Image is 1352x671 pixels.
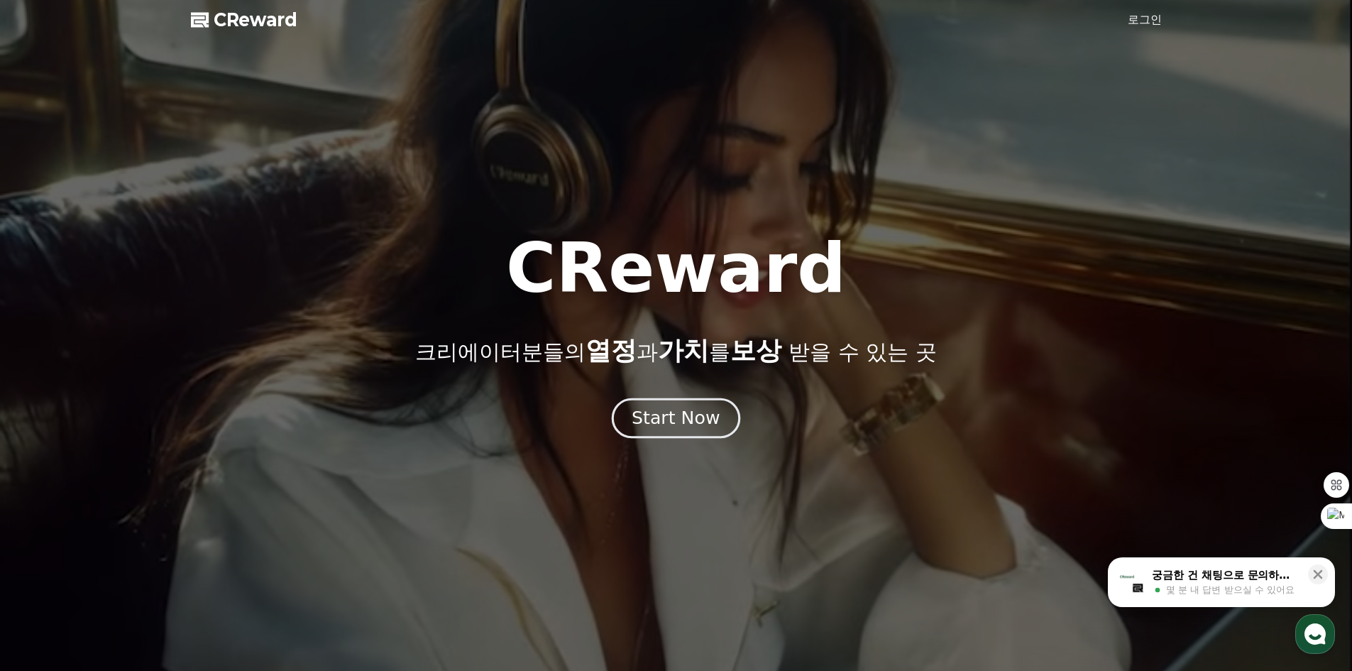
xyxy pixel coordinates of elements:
[4,450,94,486] a: 홈
[586,336,637,365] span: 열정
[45,471,53,483] span: 홈
[191,9,297,31] a: CReward
[506,234,846,302] h1: CReward
[615,413,737,427] a: Start Now
[1128,11,1162,28] a: 로그인
[730,336,781,365] span: 보상
[658,336,709,365] span: 가치
[130,472,147,484] span: 대화
[219,471,236,483] span: 설정
[415,337,936,365] p: 크리에이터분들의 과 를 받을 수 있는 곳
[94,450,183,486] a: 대화
[183,450,273,486] a: 설정
[632,406,720,430] div: Start Now
[214,9,297,31] span: CReward
[612,398,740,438] button: Start Now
